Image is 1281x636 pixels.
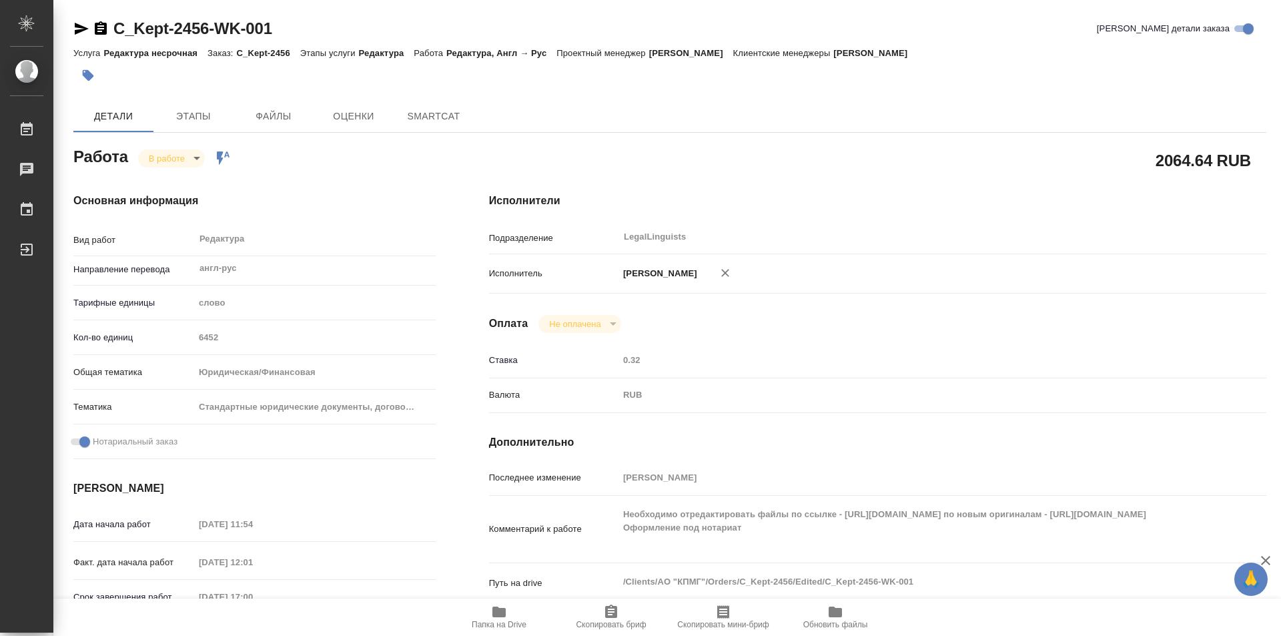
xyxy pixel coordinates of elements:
[194,396,436,418] div: Стандартные юридические документы, договоры, уставы
[73,48,103,58] p: Услуга
[489,577,618,590] p: Путь на drive
[73,400,194,414] p: Тематика
[73,296,194,310] p: Тарифные единицы
[489,232,618,245] p: Подразделение
[194,587,311,607] input: Пустое поле
[73,331,194,344] p: Кол-во единиц
[145,153,189,164] button: В работе
[556,48,649,58] p: Проектный менеджер
[1240,565,1262,593] span: 🙏
[489,354,618,367] p: Ставка
[677,620,769,629] span: Скопировать мини-бриф
[73,234,194,247] p: Вид работ
[711,258,740,288] button: Удалить исполнителя
[489,434,1266,450] h4: Дополнительно
[73,556,194,569] p: Факт. дата начала работ
[555,599,667,636] button: Скопировать бриф
[93,435,177,448] span: Нотариальный заказ
[472,620,526,629] span: Папка на Drive
[194,361,436,384] div: Юридическая/Финансовая
[73,61,103,90] button: Добавить тэг
[489,316,528,332] h4: Оплата
[1156,149,1251,172] h2: 2064.64 RUB
[73,366,194,379] p: Общая тематика
[73,591,194,604] p: Срок завершения работ
[402,108,466,125] span: SmartCat
[618,267,697,280] p: [PERSON_NAME]
[779,599,891,636] button: Обновить файлы
[618,350,1202,370] input: Пустое поле
[207,48,236,58] p: Заказ:
[194,515,311,534] input: Пустое поле
[194,328,436,347] input: Пустое поле
[489,193,1266,209] h4: Исполнители
[489,523,618,536] p: Комментарий к работе
[618,503,1202,553] textarea: Необходимо отредактировать файлы по ссылке - [URL][DOMAIN_NAME] по новым оригиналам - [URL][DOMAI...
[618,384,1202,406] div: RUB
[618,468,1202,487] input: Пустое поле
[538,315,620,333] div: В работе
[103,48,207,58] p: Редактура несрочная
[1234,563,1268,596] button: 🙏
[242,108,306,125] span: Файлы
[833,48,917,58] p: [PERSON_NAME]
[489,267,618,280] p: Исполнитель
[73,21,89,37] button: Скопировать ссылку для ЯМессенджера
[73,193,436,209] h4: Основная информация
[667,599,779,636] button: Скопировать мини-бриф
[73,263,194,276] p: Направление перевода
[545,318,604,330] button: Не оплачена
[194,553,311,572] input: Пустое поле
[446,48,556,58] p: Редактура, Англ → Рус
[194,292,436,314] div: слово
[73,481,436,497] h4: [PERSON_NAME]
[237,48,300,58] p: C_Kept-2456
[733,48,834,58] p: Клиентские менеджеры
[81,108,145,125] span: Детали
[489,388,618,402] p: Валюта
[443,599,555,636] button: Папка на Drive
[113,19,272,37] a: C_Kept-2456-WK-001
[161,108,226,125] span: Этапы
[576,620,646,629] span: Скопировать бриф
[73,518,194,531] p: Дата начала работ
[803,620,868,629] span: Обновить файлы
[73,143,128,168] h2: Работа
[414,48,446,58] p: Работа
[489,471,618,485] p: Последнее изменение
[300,48,359,58] p: Этапы услуги
[618,571,1202,593] textarea: /Clients/АО "КПМГ"/Orders/C_Kept-2456/Edited/C_Kept-2456-WK-001
[322,108,386,125] span: Оценки
[138,149,205,168] div: В работе
[359,48,414,58] p: Редактура
[1097,22,1230,35] span: [PERSON_NAME] детали заказа
[649,48,733,58] p: [PERSON_NAME]
[93,21,109,37] button: Скопировать ссылку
